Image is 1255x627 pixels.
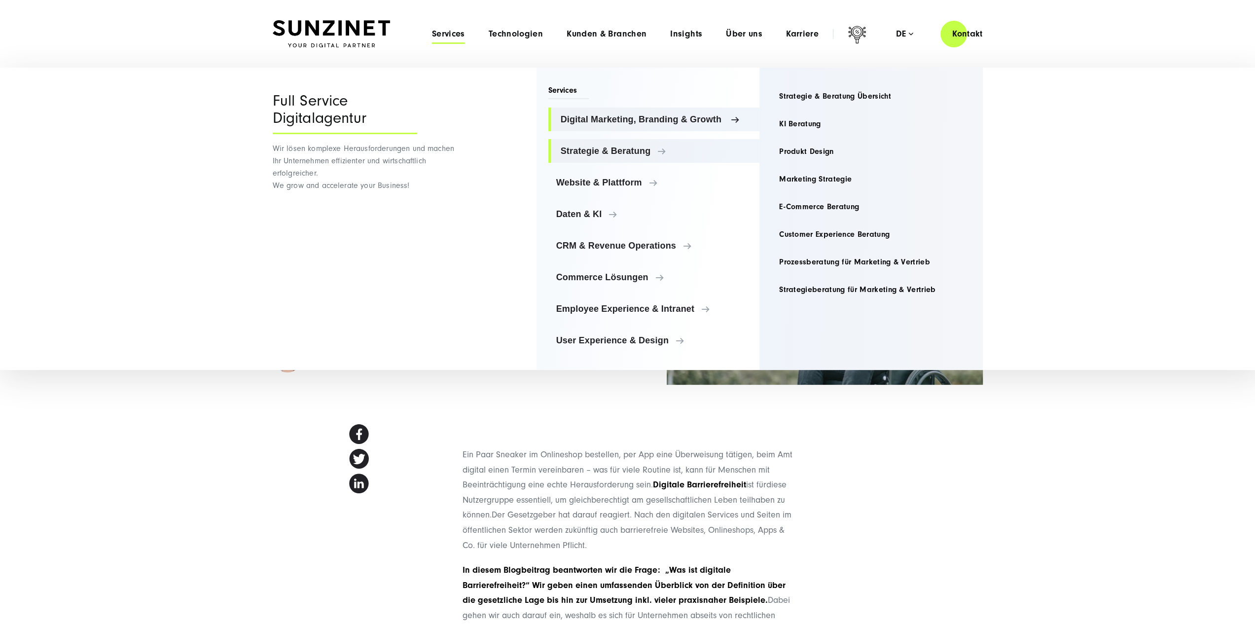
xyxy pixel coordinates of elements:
div: Full Service Digitalagentur [273,92,417,134]
a: Technologien [489,29,543,39]
span: Services [548,85,589,99]
a: Commerce Lösungen [548,265,760,289]
a: Kontakt [940,20,995,48]
a: E-Commerce Beratung [771,195,971,219]
a: Produkt Design [771,140,971,163]
span: In diesem Blogbeitrag beantworten wir die Frage: „Was ist digitale Barrierefreiheit?“ Wir geben e... [463,565,786,605]
a: KI Beratung [771,112,971,136]
a: Insights [670,29,702,39]
a: CRM & Revenue Operations [548,234,760,258]
a: Karriere [786,29,819,39]
span: Digital Marketing, Branding & Growth [561,114,752,124]
span: Strategie & Beratung [561,146,752,156]
a: Marketing Strategie [771,167,971,191]
span: Der Gesetzgeber hat darauf reagiert. Nach den digitalen Services und Seiten im öffentlichen Sekto... [463,510,791,550]
span: Digitale Barrierefreiheit [653,479,746,490]
a: Employee Experience & Intranet [548,297,760,321]
a: Website & Plattform [548,171,760,194]
a: Über uns [726,29,762,39]
span: Employee Experience & Intranet [556,304,752,314]
a: Prozessberatung für Marketing & Vertrieb [771,250,971,274]
a: Kunden & Branchen [567,29,646,39]
a: Strategieberatung für Marketing & Vertrieb [771,278,971,301]
img: Share on facebook [349,424,369,443]
a: Strategie & Beratung Übersicht [771,84,971,108]
span: Wir lösen komplexe Herausforderungen und machen Ihr Unternehmen effizienter und wirtschaftlich er... [273,144,455,190]
img: SUNZINET Full Service Digital Agentur [273,20,390,48]
img: Share on linkedin [349,474,369,493]
a: Customer Experience Beratung [771,222,971,246]
p: Ein Paar Sneaker im Onlineshop bestellen, per App eine Überweisung tätigen, beim Amt digital eine... [463,447,793,553]
a: Digital Marketing, Branding & Growth [548,108,760,131]
span: diese Nutzergruppe essentiell [463,479,787,505]
span: User Experience & Design [556,335,752,345]
span: Commerce Lösungen [556,272,752,282]
span: Daten & KI [556,209,752,219]
a: Strategie & Beratung [548,139,760,163]
a: Daten & KI [548,202,760,226]
span: CRM & Revenue Operations [556,241,752,251]
span: Website & Plattform [556,178,752,187]
div: de [896,29,913,39]
a: User Experience & Design [548,329,760,352]
img: Share on twitter [349,449,369,468]
a: Services [432,29,465,39]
